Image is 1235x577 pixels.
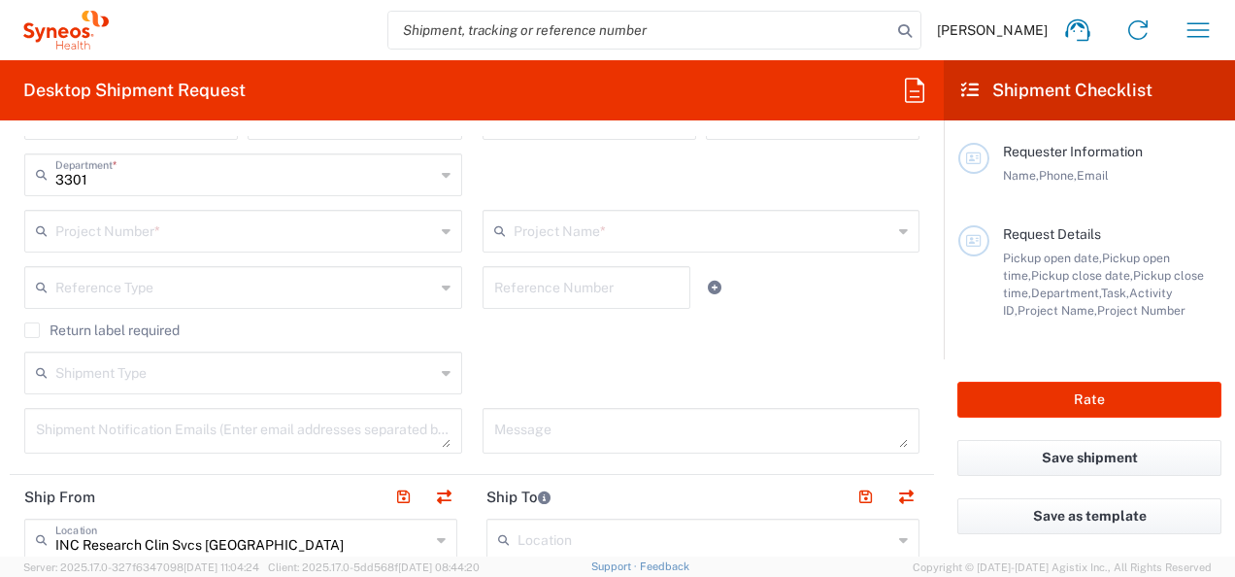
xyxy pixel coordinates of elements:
[1003,144,1143,159] span: Requester Information
[1003,251,1102,265] span: Pickup open date,
[1018,303,1097,318] span: Project Name,
[937,21,1048,39] span: [PERSON_NAME]
[1077,168,1109,183] span: Email
[1039,168,1077,183] span: Phone,
[1097,303,1185,318] span: Project Number
[957,382,1221,418] button: Rate
[961,79,1152,102] h2: Shipment Checklist
[701,274,728,301] a: Add Reference
[23,79,246,102] h2: Desktop Shipment Request
[486,488,551,507] h2: Ship To
[388,12,891,49] input: Shipment, tracking or reference number
[640,560,689,572] a: Feedback
[957,498,1221,534] button: Save as template
[23,561,259,573] span: Server: 2025.17.0-327f6347098
[1031,268,1133,283] span: Pickup close date,
[1101,286,1129,300] span: Task,
[1003,168,1039,183] span: Name,
[268,561,480,573] span: Client: 2025.17.0-5dd568f
[24,488,95,507] h2: Ship From
[1003,226,1101,242] span: Request Details
[957,440,1221,476] button: Save shipment
[184,561,259,573] span: [DATE] 11:04:24
[1031,286,1101,300] span: Department,
[913,559,1212,576] span: Copyright © [DATE]-[DATE] Agistix Inc., All Rights Reserved
[398,561,480,573] span: [DATE] 08:44:20
[591,560,640,572] a: Support
[24,322,180,338] label: Return label required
